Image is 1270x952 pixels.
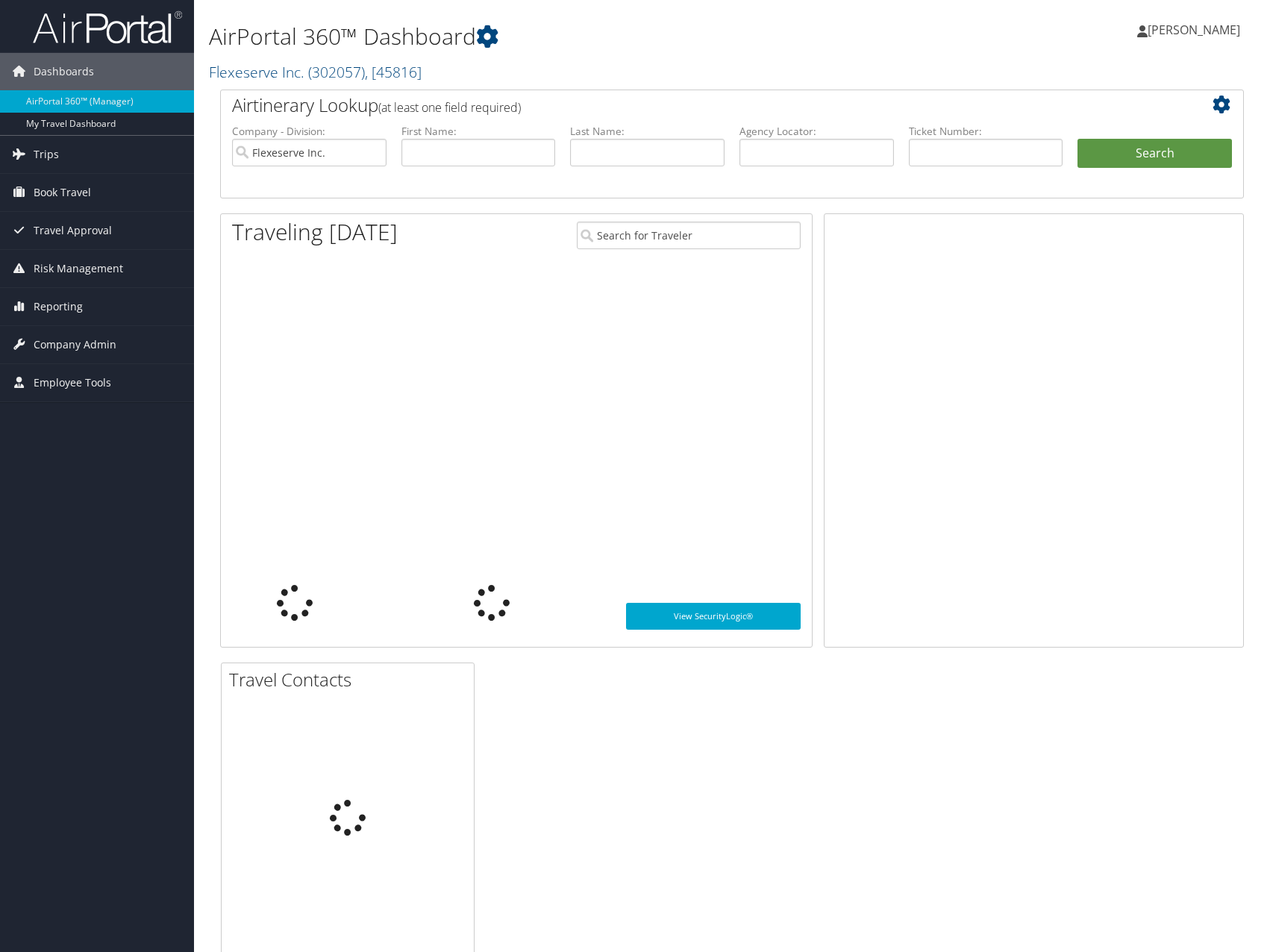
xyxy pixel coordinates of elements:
button: Search [1077,139,1232,169]
span: Trips [34,136,59,173]
span: ( 302057 ) [308,62,365,82]
h1: AirPortal 360™ Dashboard [209,21,907,52]
span: , [ 45816 ] [365,62,422,82]
span: Travel Approval [34,212,112,249]
h2: Airtinerary Lookup [232,93,1147,118]
h1: Traveling [DATE] [232,216,398,248]
span: [PERSON_NAME] [1148,22,1240,38]
span: Company Admin [34,326,116,363]
h2: Travel Contacts [229,667,474,692]
a: [PERSON_NAME] [1137,7,1255,52]
span: Employee Tools [34,364,111,401]
label: Last Name: [570,124,725,139]
span: Book Travel [34,174,91,211]
label: Company - Division: [232,124,387,139]
a: View SecurityLogic® [626,603,801,630]
img: airportal-logo.png [33,10,182,45]
a: Flexeserve Inc. [209,62,422,82]
label: Agency Locator: [739,124,894,139]
label: First Name: [401,124,556,139]
span: Risk Management [34,250,123,287]
span: (at least one field required) [378,99,521,116]
label: Ticket Number: [909,124,1063,139]
span: Dashboards [34,53,94,90]
span: Reporting [34,288,83,325]
input: Search for Traveler [577,222,801,249]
